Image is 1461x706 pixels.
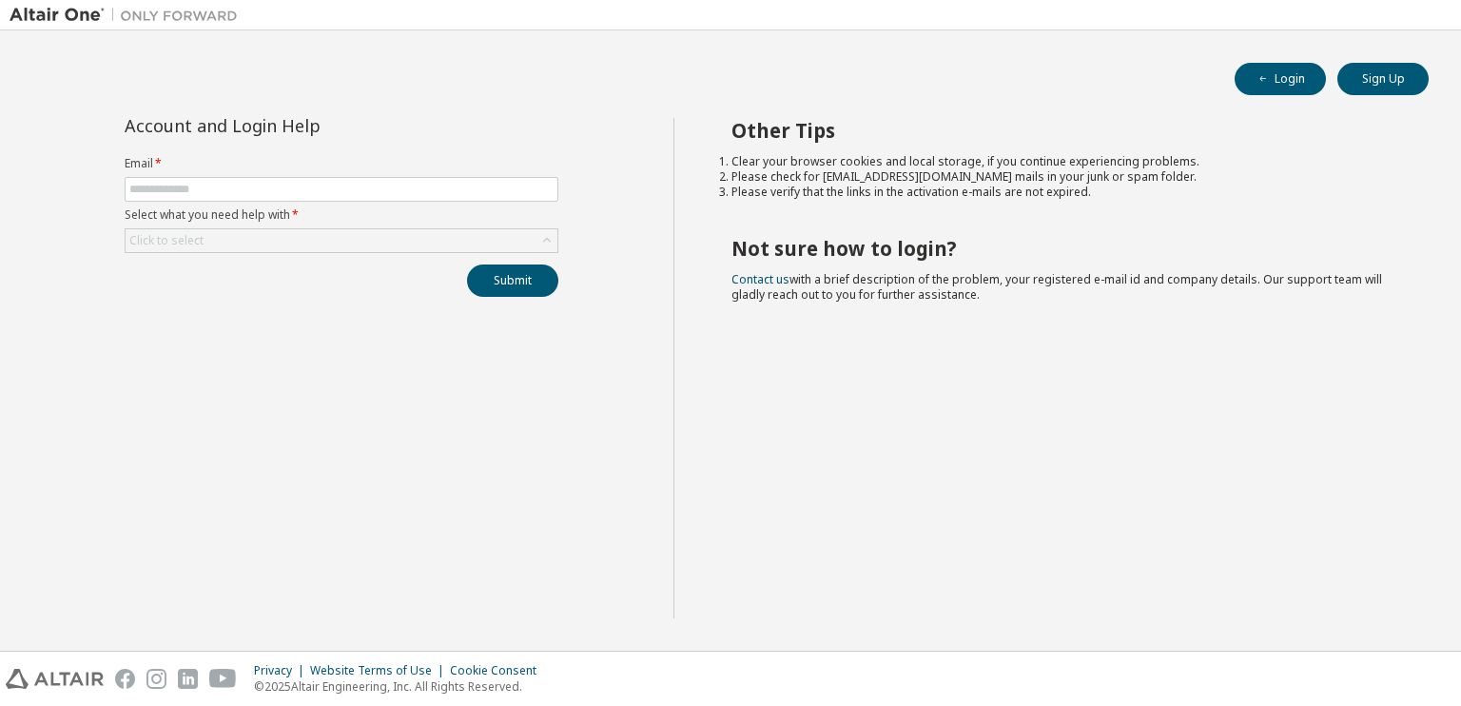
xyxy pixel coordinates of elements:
img: youtube.svg [209,669,237,689]
div: Website Terms of Use [310,663,450,678]
img: instagram.svg [146,669,166,689]
div: Account and Login Help [125,118,472,133]
button: Submit [467,265,558,297]
label: Select what you need help with [125,207,558,223]
a: Contact us [731,271,789,287]
label: Email [125,156,558,171]
li: Clear your browser cookies and local storage, if you continue experiencing problems. [731,154,1395,169]
li: Please check for [EMAIL_ADDRESS][DOMAIN_NAME] mails in your junk or spam folder. [731,169,1395,185]
div: Click to select [129,233,204,248]
div: Privacy [254,663,310,678]
img: linkedin.svg [178,669,198,689]
img: altair_logo.svg [6,669,104,689]
span: with a brief description of the problem, your registered e-mail id and company details. Our suppo... [731,271,1382,303]
div: Cookie Consent [450,663,548,678]
h2: Other Tips [731,118,1395,143]
img: facebook.svg [115,669,135,689]
p: © 2025 Altair Engineering, Inc. All Rights Reserved. [254,678,548,695]
img: Altair One [10,6,247,25]
li: Please verify that the links in the activation e-mails are not expired. [731,185,1395,200]
h2: Not sure how to login? [731,236,1395,261]
div: Click to select [126,229,557,252]
button: Sign Up [1337,63,1429,95]
button: Login [1235,63,1326,95]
